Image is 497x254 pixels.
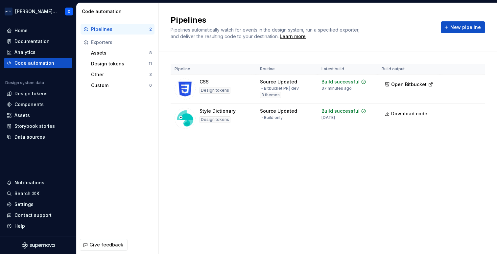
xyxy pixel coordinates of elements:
a: Design tokens [4,88,72,99]
div: Exporters [91,39,152,46]
div: Other [91,71,149,78]
span: Give feedback [89,242,123,248]
div: 3 [149,72,152,77]
a: Home [4,25,72,36]
div: Design tokens [200,87,230,94]
button: Custom0 [88,80,154,91]
div: Code automation [14,60,54,66]
th: Pipeline [171,64,256,75]
div: Contact support [14,212,52,219]
div: C [68,9,70,14]
button: Assets8 [88,48,154,58]
div: Assets [14,112,30,119]
div: Design tokens [14,90,48,97]
th: Routine [256,64,318,75]
a: Assets [4,110,72,121]
div: Design tokens [91,60,149,67]
a: Settings [4,199,72,210]
span: . [279,34,307,39]
button: Pipelines2 [81,24,154,35]
div: 11 [149,61,152,66]
div: Design system data [5,80,44,85]
span: Open Bitbucket [391,81,427,88]
button: Notifications [4,177,72,188]
button: Give feedback [80,239,128,251]
div: Help [14,223,25,229]
button: Help [4,221,72,231]
button: New pipeline [441,21,485,33]
a: Learn more [280,33,306,40]
div: Custom [91,82,149,89]
div: Pipelines [91,26,149,33]
h2: Pipelines [171,15,433,25]
button: Contact support [4,210,72,220]
div: Design tokens [200,116,230,123]
div: [PERSON_NAME] Airlines [15,8,57,15]
div: → Bitbucket PR dev [260,86,299,91]
button: [PERSON_NAME] AirlinesC [1,4,75,18]
div: Source Updated [260,79,297,85]
div: → Build only [260,115,283,120]
div: Assets [91,50,149,56]
div: Code automation [82,8,156,15]
button: Other3 [88,69,154,80]
div: Source Updated [260,108,297,114]
div: 8 [149,50,152,56]
img: f0306bc8-3074-41fb-b11c-7d2e8671d5eb.png [5,8,12,15]
a: Documentation [4,36,72,47]
th: Build output [378,64,440,75]
a: Download code [382,108,432,120]
a: Components [4,99,72,110]
span: | [289,86,290,91]
div: Search ⌘K [14,190,39,197]
a: Code automation [4,58,72,68]
th: Latest build [318,64,378,75]
span: Download code [391,110,427,117]
div: Settings [14,201,34,208]
div: Style Dictionary [200,108,236,114]
div: CSS [200,79,209,85]
button: Open Bitbucket [382,79,436,90]
a: Open Bitbucket [382,82,436,88]
div: Data sources [14,134,45,140]
div: 37 minutes ago [321,86,352,91]
div: Storybook stories [14,123,55,129]
svg: Supernova Logo [22,242,55,249]
a: Analytics [4,47,72,58]
span: Pipelines automatically watch for events in the design system, run a specified exporter, and deli... [171,27,361,39]
a: Data sources [4,132,72,142]
div: [DATE] [321,115,335,120]
div: Notifications [14,179,44,186]
div: Home [14,27,28,34]
span: 3 themes [261,92,280,98]
span: New pipeline [450,24,481,31]
div: Analytics [14,49,35,56]
div: 2 [149,27,152,32]
a: Storybook stories [4,121,72,131]
div: 0 [149,83,152,88]
div: Build successful [321,108,360,114]
button: Design tokens11 [88,58,154,69]
div: Components [14,101,44,108]
div: Documentation [14,38,50,45]
button: Search ⌘K [4,188,72,199]
div: Build successful [321,79,360,85]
